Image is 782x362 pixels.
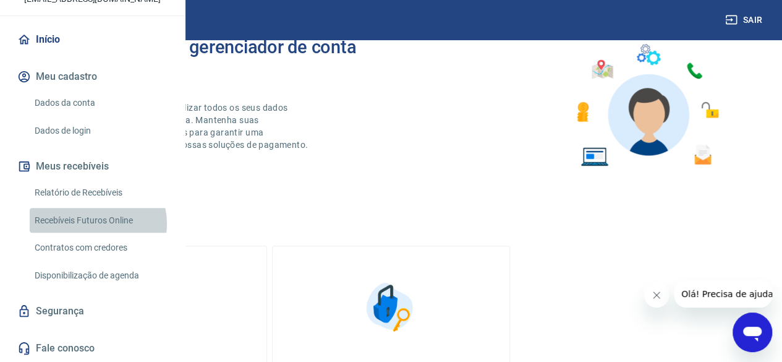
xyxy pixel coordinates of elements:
[360,276,422,338] img: Segurança
[30,218,752,231] h5: O que deseja fazer hoje?
[30,180,170,205] a: Relatório de Recebíveis
[30,263,170,288] a: Disponibilização de agenda
[566,37,728,174] img: Imagem de um avatar masculino com diversos icones exemplificando as funcionalidades do gerenciado...
[733,312,772,352] iframe: Botão para abrir a janela de mensagens
[15,335,170,362] a: Fale conosco
[54,37,391,77] h2: Bem-vindo(a) ao gerenciador de conta Vindi
[7,9,104,19] span: Olá! Precisa de ajuda?
[30,235,170,261] a: Contratos com credores
[15,63,170,90] button: Meu cadastro
[15,26,170,53] a: Início
[674,280,772,308] iframe: Mensagem da empresa
[644,283,669,308] iframe: Fechar mensagem
[15,153,170,180] button: Meus recebíveis
[723,9,767,32] button: Sair
[30,118,170,144] a: Dados de login
[15,298,170,325] a: Segurança
[30,208,170,233] a: Recebíveis Futuros Online
[30,90,170,116] a: Dados da conta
